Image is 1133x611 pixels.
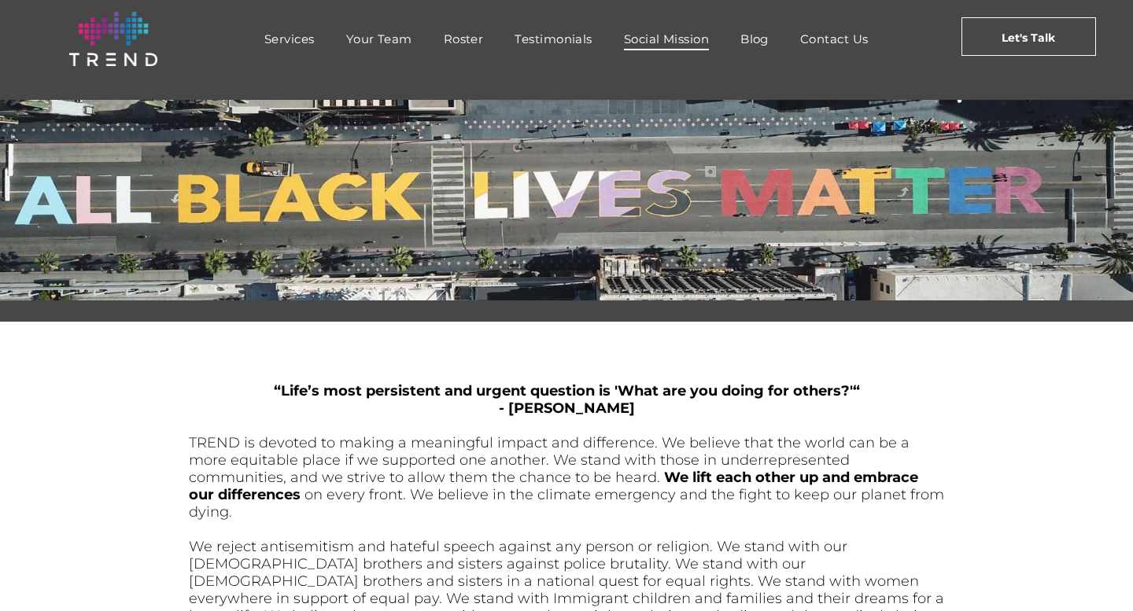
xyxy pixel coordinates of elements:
span: Let's Talk [1002,18,1055,57]
a: Social Mission [608,28,725,50]
a: Services [249,28,330,50]
span: TREND is devoted to making a meaningful impact and difference. We believe that the world can be a... [189,434,910,486]
span: “Life’s most persistent and urgent question is 'What are you doing for others?'“ [274,382,860,399]
a: Roster [428,28,500,50]
img: logo [69,12,157,66]
span: on every front. We believe in the climate emergency and the fight to keep our planet from dying. [189,486,944,521]
a: Your Team [330,28,428,50]
a: Blog [725,28,784,50]
span: We lift each other up and embrace our differences [189,469,918,503]
a: Testimonials [499,28,607,50]
span: - [PERSON_NAME] [499,399,635,417]
a: Contact Us [784,28,884,50]
a: Let's Talk [961,17,1096,56]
